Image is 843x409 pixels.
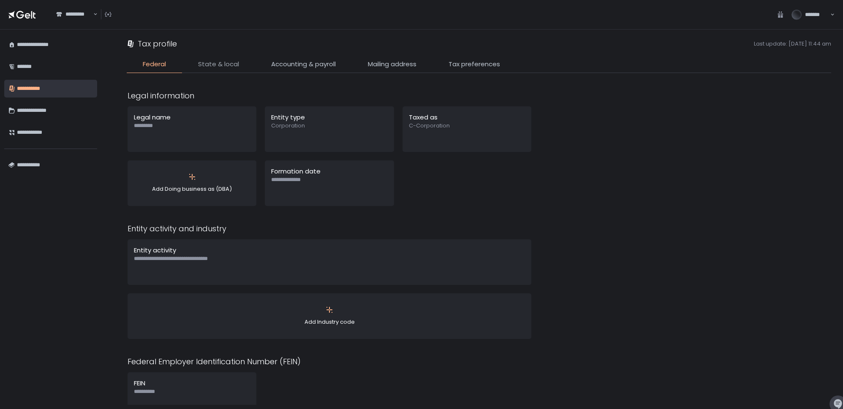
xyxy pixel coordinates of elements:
button: Add Doing business as (DBA) [128,160,256,206]
span: Entity type [271,113,305,122]
span: State & local [198,60,239,69]
span: Entity activity [134,246,176,255]
span: Taxed as [409,113,438,122]
input: Search for option [56,18,92,27]
div: Legal information [128,90,531,101]
button: Taxed asC-Corporation [402,106,531,152]
div: Federal Employer Identification Number (FEIN) [128,356,531,367]
span: Mailing address [368,60,416,69]
span: Tax preferences [449,60,500,69]
span: Accounting & payroll [271,60,336,69]
span: FEIN [134,379,145,387]
span: Last update: [DATE] 11:44 am [180,40,831,48]
span: Formation date [271,167,321,176]
h1: Tax profile [138,38,177,49]
span: C-Corporation [409,122,525,130]
span: Legal name [134,113,171,122]
button: Entity typeCorporation [265,106,394,152]
span: Corporation [271,122,387,130]
div: Add Industry code [134,300,525,333]
span: Federal [143,60,166,69]
button: Add Industry code [128,293,531,339]
div: Add Doing business as (DBA) [134,167,250,200]
div: Search for option [51,6,98,23]
div: Entity activity and industry [128,223,531,234]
